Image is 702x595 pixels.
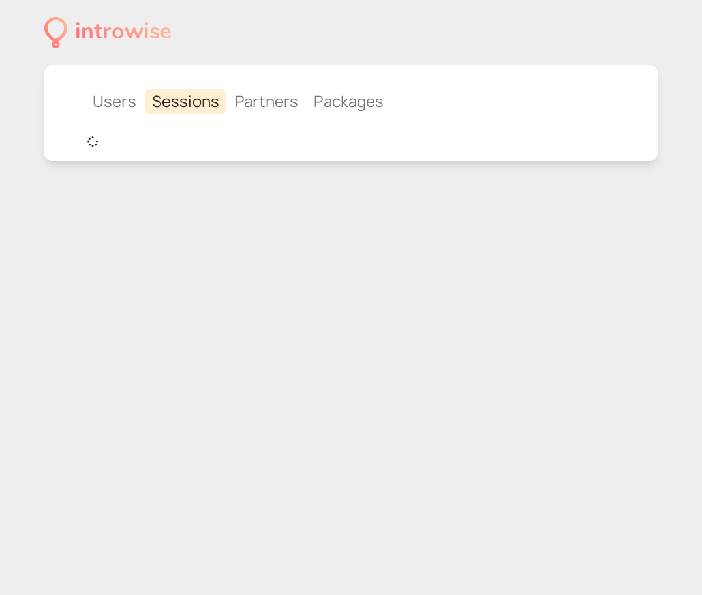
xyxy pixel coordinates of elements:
[307,89,390,114] a: Packages
[228,89,305,114] a: Partners
[145,89,226,114] a: Sessions
[44,14,172,50] a: introwise
[86,89,143,114] a: Users
[75,14,172,50] div: introwise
